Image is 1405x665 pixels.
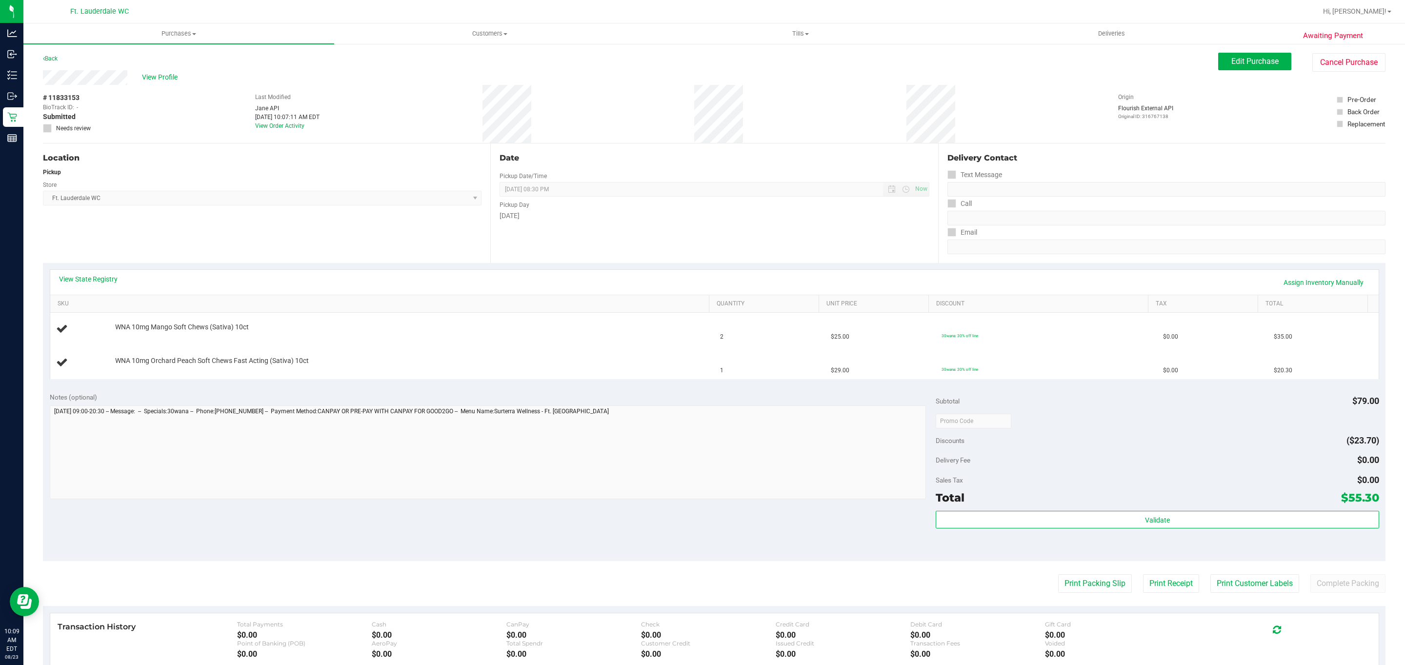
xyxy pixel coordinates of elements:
label: Store [43,181,57,189]
a: Deliveries [956,23,1267,44]
div: Back Order [1347,107,1380,117]
div: CanPay [506,621,641,628]
button: Validate [936,511,1379,528]
label: Pickup Day [500,201,529,209]
div: Total Spendr [506,640,641,647]
span: ($23.70) [1346,435,1379,445]
div: AeroPay [372,640,506,647]
span: Tills [645,29,955,38]
span: BioTrack ID: [43,103,74,112]
div: Total Payments [237,621,372,628]
inline-svg: Reports [7,133,17,143]
div: $0.00 [1045,649,1180,659]
span: Customers [335,29,644,38]
span: Notes (optional) [50,393,97,401]
button: Print Packing Slip [1058,574,1132,593]
label: Call [947,197,972,211]
button: Print Receipt [1143,574,1199,593]
div: Customer Credit [641,640,776,647]
a: Quantity [717,300,815,308]
span: Validate [1145,516,1170,524]
div: $0.00 [372,649,506,659]
div: $0.00 [641,630,776,640]
span: - [77,103,78,112]
div: Location [43,152,482,164]
iframe: Resource center [10,587,39,616]
span: 2 [720,332,723,342]
div: Delivery Contact [947,152,1385,164]
span: Hi, [PERSON_NAME]! [1323,7,1386,15]
span: Sales Tax [936,476,963,484]
button: Cancel Purchase [1312,53,1385,72]
span: WNA 10mg Mango Soft Chews (Sativa) 10ct [115,322,249,332]
div: [DATE] [500,211,929,221]
div: $0.00 [776,649,910,659]
a: Unit Price [826,300,924,308]
div: Debit Card [910,621,1045,628]
button: Edit Purchase [1218,53,1291,70]
span: $0.00 [1357,455,1379,465]
span: 1 [720,366,723,375]
span: Ft. Lauderdale WC [70,7,129,16]
div: Date [500,152,929,164]
label: Text Message [947,168,1002,182]
div: $0.00 [506,649,641,659]
p: 08/23 [4,653,19,661]
label: Pickup Date/Time [500,172,547,181]
span: 30wana: 30% off line [942,367,978,372]
span: $20.30 [1274,366,1292,375]
span: $0.00 [1163,332,1178,342]
span: $55.30 [1341,491,1379,504]
div: $0.00 [910,649,1045,659]
span: Delivery Fee [936,456,970,464]
div: $0.00 [1045,630,1180,640]
a: Tills [645,23,956,44]
a: Total [1265,300,1364,308]
a: View State Registry [59,274,118,284]
a: Tax [1156,300,1254,308]
input: Promo Code [936,414,1011,428]
div: $0.00 [910,630,1045,640]
div: $0.00 [776,630,910,640]
div: Point of Banking (POB) [237,640,372,647]
label: Origin [1118,93,1134,101]
p: Original ID: 316767138 [1118,113,1173,120]
div: Jane API [255,104,320,113]
inline-svg: Inbound [7,49,17,59]
inline-svg: Retail [7,112,17,122]
div: Flourish External API [1118,104,1173,120]
strong: Pickup [43,169,61,176]
a: SKU [58,300,705,308]
span: Subtotal [936,397,960,405]
span: 30wana: 30% off line [942,333,978,338]
span: View Profile [142,72,181,82]
div: Gift Card [1045,621,1180,628]
a: Purchases [23,23,334,44]
span: Deliveries [1085,29,1138,38]
label: Last Modified [255,93,291,101]
div: [DATE] 10:07:11 AM EDT [255,113,320,121]
span: Needs review [56,124,91,133]
span: Purchases [23,29,334,38]
div: $0.00 [506,630,641,640]
button: Complete Packing [1310,574,1385,593]
div: Voided [1045,640,1180,647]
span: Total [936,491,964,504]
inline-svg: Outbound [7,91,17,101]
span: $35.00 [1274,332,1292,342]
inline-svg: Inventory [7,70,17,80]
div: $0.00 [372,630,506,640]
div: Replacement [1347,119,1385,129]
div: $0.00 [237,630,372,640]
span: # 11833153 [43,93,80,103]
span: $29.00 [831,366,849,375]
input: Format: (999) 999-9999 [947,211,1385,225]
span: $79.00 [1352,396,1379,406]
p: 10:09 AM EDT [4,627,19,653]
span: Edit Purchase [1231,57,1279,66]
a: Assign Inventory Manually [1277,274,1370,291]
div: Issued Credit [776,640,910,647]
a: Customers [334,23,645,44]
span: WNA 10mg Orchard Peach Soft Chews Fast Acting (Sativa) 10ct [115,356,309,365]
span: Discounts [936,432,964,449]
